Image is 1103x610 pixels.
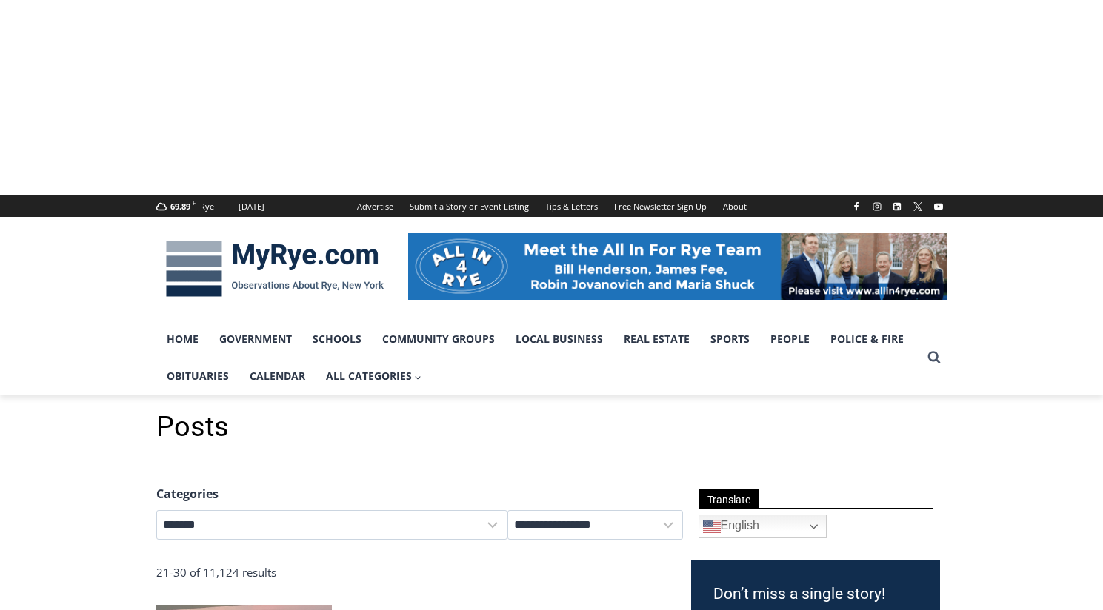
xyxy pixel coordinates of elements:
a: Local Business [505,321,613,358]
div: 21-30 of 11,124 results [156,563,420,581]
div: [DATE] [239,200,264,213]
a: Facebook [847,198,865,215]
a: Community Groups [372,321,505,358]
nav: Secondary Navigation [349,195,755,217]
h1: Posts [156,410,947,444]
a: Sports [700,321,760,358]
a: Advertise [349,195,401,217]
a: Calendar [239,358,316,395]
a: YouTube [930,198,947,215]
legend: Categories [156,485,219,504]
a: Instagram [868,198,886,215]
span: F [193,198,196,207]
a: Government [209,321,302,358]
a: Tips & Letters [537,195,606,217]
a: All Categories [316,358,433,395]
a: People [760,321,820,358]
a: Submit a Story or Event Listing [401,195,537,217]
a: Home [156,321,209,358]
img: All in for Rye [408,233,947,300]
a: English [699,515,827,538]
a: About [715,195,755,217]
a: Obituaries [156,358,239,395]
div: Rye [200,200,214,213]
nav: Primary Navigation [156,321,921,395]
img: MyRye.com [156,230,393,307]
span: 69.89 [170,201,190,212]
a: X [909,198,927,215]
a: Linkedin [888,198,906,215]
h3: Don’t miss a single story! [713,583,918,606]
a: Police & Fire [820,321,914,358]
a: Real Estate [613,321,700,358]
a: Free Newsletter Sign Up [606,195,715,217]
img: en [703,517,721,535]
a: Schools [302,321,372,358]
span: All Categories [326,368,422,384]
span: Translate [699,489,759,509]
button: View Search Form [921,344,947,371]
